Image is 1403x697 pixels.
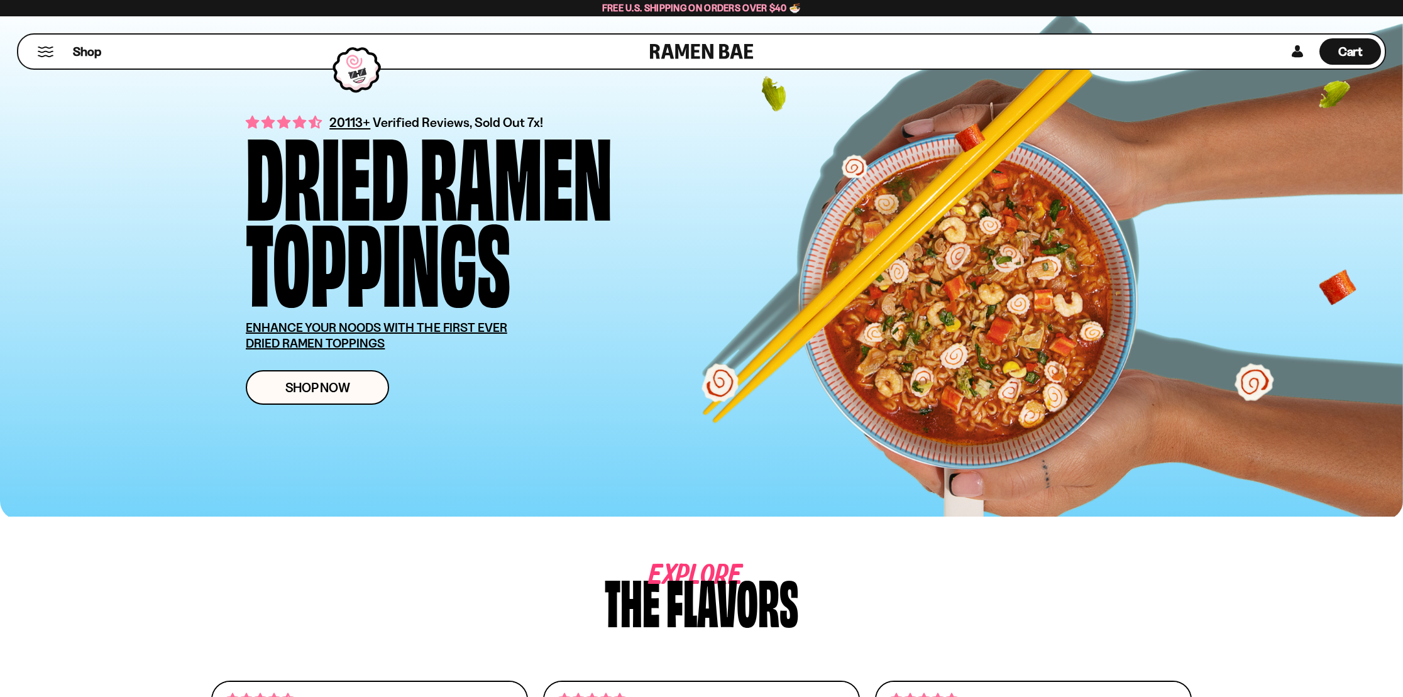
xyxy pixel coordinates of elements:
u: ENHANCE YOUR NOODS WITH THE FIRST EVER DRIED RAMEN TOPPINGS [246,320,507,351]
a: Shop Now [246,370,389,405]
span: Shop Now [285,381,350,394]
div: The [605,570,660,630]
span: Cart [1338,44,1363,59]
div: Dried [246,129,409,215]
span: Free U.S. Shipping on Orders over $40 🍜 [602,2,801,14]
div: Cart [1319,35,1381,69]
div: Toppings [246,215,510,301]
button: Mobile Menu Trigger [37,47,54,57]
div: Ramen [420,129,612,215]
a: Shop [73,38,101,65]
span: Shop [73,43,101,60]
span: Explore [649,570,704,582]
div: flavors [666,570,798,630]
